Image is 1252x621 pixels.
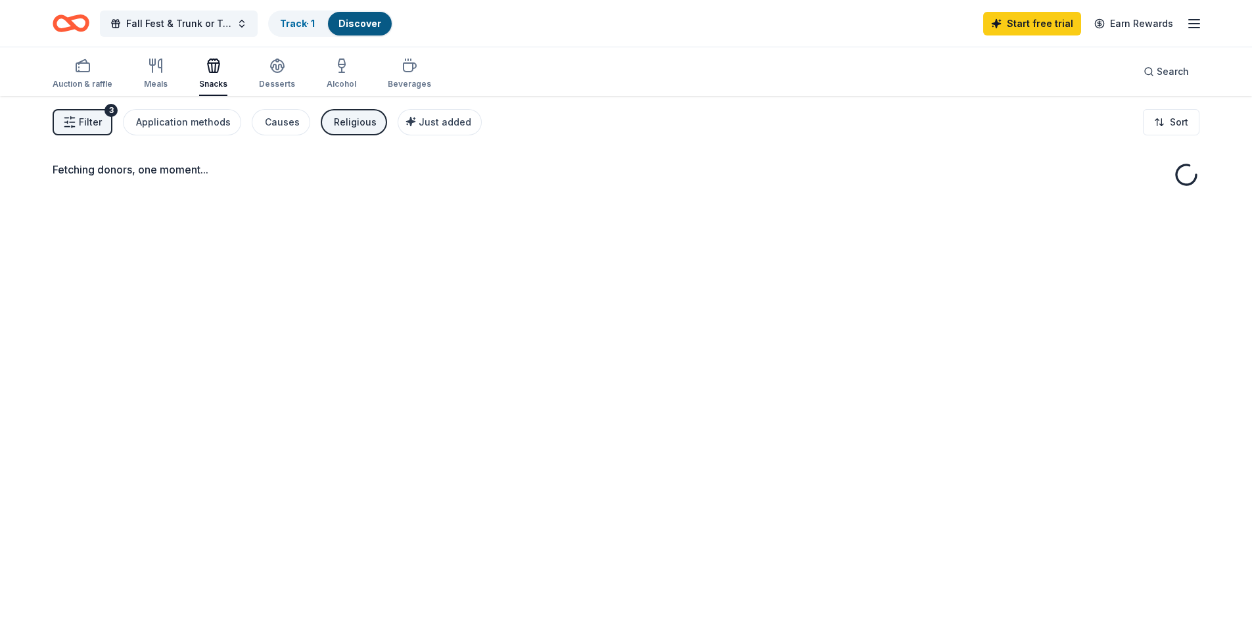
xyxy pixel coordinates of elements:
div: Beverages [388,79,431,89]
button: Just added [398,109,482,135]
button: Auction & raffle [53,53,112,96]
div: Meals [144,79,168,89]
div: Desserts [259,79,295,89]
button: Filter3 [53,109,112,135]
button: Meals [144,53,168,96]
button: Beverages [388,53,431,96]
button: Causes [252,109,310,135]
div: Application methods [136,114,231,130]
span: Fall Fest & Trunk or Treat - Beloit [126,16,231,32]
span: Sort [1170,114,1188,130]
a: Start free trial [983,12,1081,35]
div: Fetching donors, one moment... [53,162,1199,177]
button: Sort [1143,109,1199,135]
div: 3 [104,104,118,117]
a: Earn Rewards [1086,12,1181,35]
a: Track· 1 [280,18,315,29]
a: Discover [338,18,381,29]
div: Auction & raffle [53,79,112,89]
div: Causes [265,114,300,130]
span: Just added [419,116,471,127]
button: Fall Fest & Trunk or Treat - Beloit [100,11,258,37]
div: Religious [334,114,377,130]
div: Alcohol [327,79,356,89]
button: Religious [321,109,387,135]
a: Home [53,8,89,39]
button: Desserts [259,53,295,96]
div: Snacks [199,79,227,89]
span: Filter [79,114,102,130]
span: Search [1157,64,1189,80]
button: Track· 1Discover [268,11,393,37]
button: Application methods [123,109,241,135]
button: Snacks [199,53,227,96]
button: Alcohol [327,53,356,96]
button: Search [1133,58,1199,85]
